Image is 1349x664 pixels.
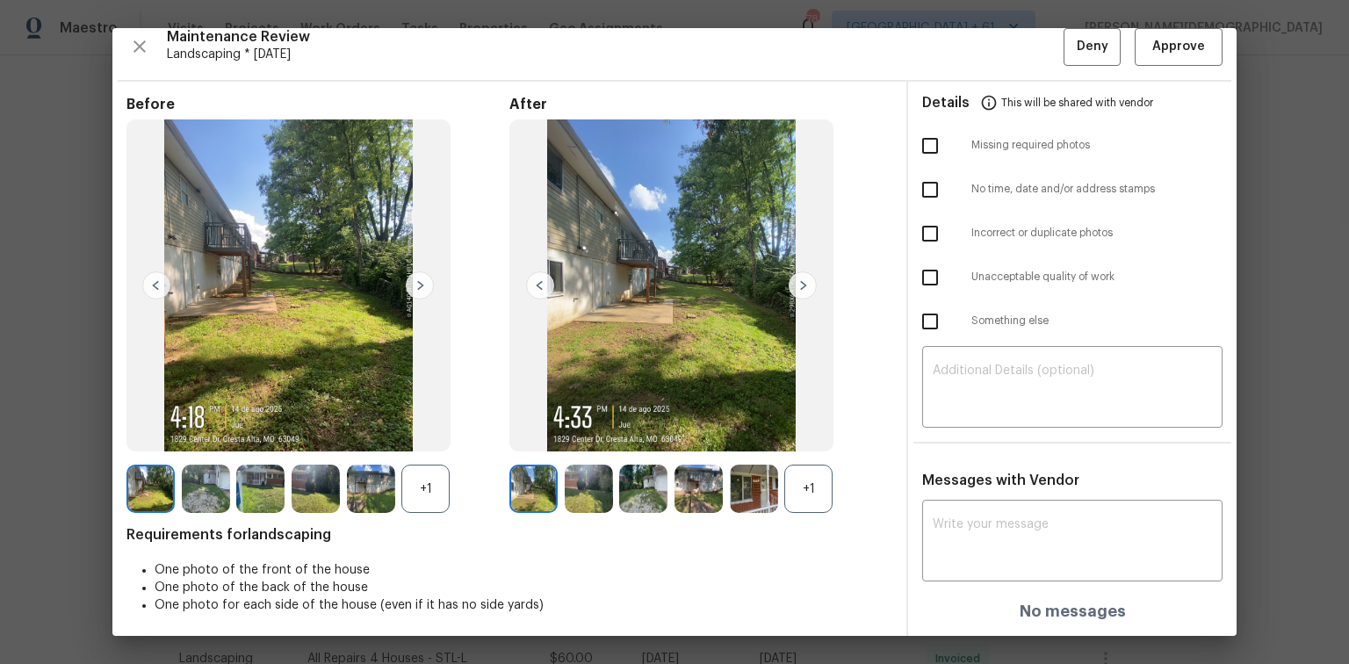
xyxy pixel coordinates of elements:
span: No time, date and/or address stamps [971,182,1223,197]
img: left-chevron-button-url [526,271,554,300]
img: left-chevron-button-url [142,271,170,300]
span: Landscaping * [DATE] [167,46,1064,63]
li: One photo of the back of the house [155,579,892,596]
img: right-chevron-button-url [406,271,434,300]
span: This will be shared with vendor [1001,82,1153,124]
span: Messages with Vendor [922,473,1079,487]
span: Deny [1077,36,1108,58]
li: One photo for each side of the house (even if it has no side yards) [155,596,892,614]
span: Unacceptable quality of work [971,270,1223,285]
div: Missing required photos [908,124,1237,168]
span: Before [126,96,509,113]
span: Requirements for landscaping [126,526,892,544]
span: Something else [971,314,1223,328]
div: Something else [908,300,1237,343]
img: right-chevron-button-url [789,271,817,300]
div: +1 [784,465,833,513]
div: No time, date and/or address stamps [908,168,1237,212]
span: Maintenance Review [167,28,1064,46]
div: Unacceptable quality of work [908,256,1237,300]
div: +1 [401,465,450,513]
span: After [509,96,892,113]
li: One photo of the front of the house [155,561,892,579]
span: Missing required photos [971,138,1223,153]
span: Approve [1152,36,1205,58]
div: Incorrect or duplicate photos [908,212,1237,256]
button: Approve [1135,28,1223,66]
h4: No messages [1020,603,1126,620]
button: Deny [1064,28,1121,66]
span: Incorrect or duplicate photos [971,226,1223,241]
span: Details [922,82,970,124]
